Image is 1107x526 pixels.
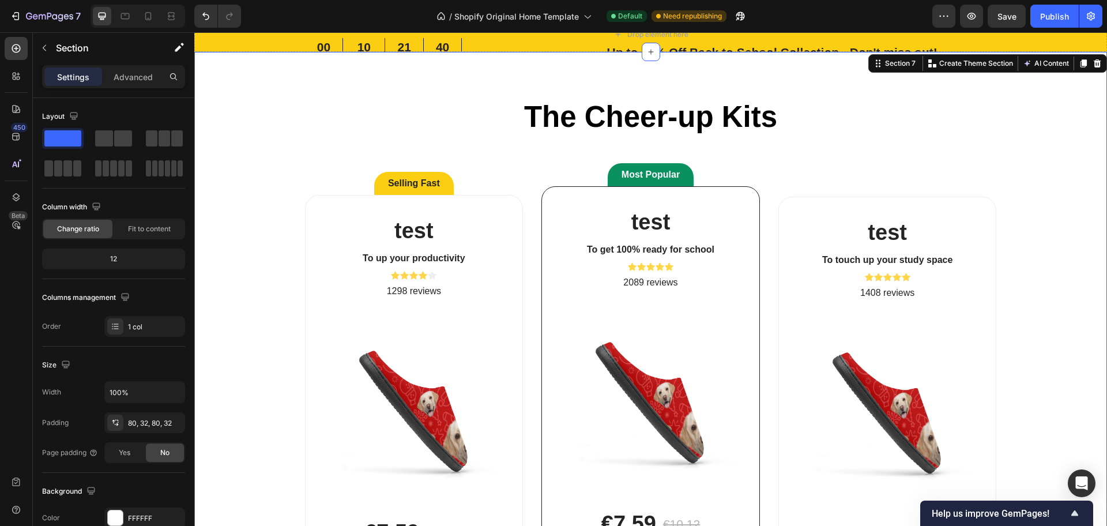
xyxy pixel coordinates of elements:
p: To up your productivity [112,219,327,233]
button: Most Popular [413,131,499,154]
p: 1298 reviews [112,251,327,268]
h2: test [348,176,565,205]
div: €10,12 [705,492,744,513]
input: Auto [105,382,184,403]
div: Publish [1040,10,1069,22]
div: Selling Fast [194,144,246,158]
div: Width [42,387,61,397]
span: Save [997,12,1016,21]
p: Section [56,41,150,55]
div: €10,12 [231,490,270,511]
div: €7,59 [406,478,463,506]
div: 450 [11,123,28,132]
h2: test [111,185,329,213]
div: Padding [42,418,69,428]
span: No [160,448,170,458]
button: 7 [5,5,86,28]
p: 2089 reviews [349,242,564,259]
span: Default [618,11,642,21]
div: €10,12 [468,482,507,502]
div: Background [42,484,98,499]
p: Advanced [114,71,153,83]
p: To touch up your study space [586,221,801,235]
div: Undo/Redo [194,5,241,28]
span: Fit to content [128,224,171,234]
span: Shopify Original Home Template [454,10,579,22]
div: €7,59 [642,488,699,517]
p: 7 [76,9,81,23]
div: Layout [42,109,81,125]
span: Help us improve GemPages! [932,508,1068,519]
div: Columns management [42,290,132,306]
img: https://jetprint-hkoss.oss-accelerate.aliyuncs.com/merchantUpload/60329/0eb888d150c4423bb6b59142c... [127,287,312,472]
button: AI Content [826,24,877,38]
button: Publish [1030,5,1079,28]
span: Need republishing [663,11,722,21]
div: Size [42,358,73,373]
img: https://jetprint-hkoss.oss-accelerate.aliyuncs.com/merchantUpload/60329/0eb888d150c4423bb6b59142c... [600,288,786,474]
img: https://jetprint-hkoss.oss-accelerate.aliyuncs.com/merchantUpload/60329/0eb888d150c4423bb6b59142c... [363,278,549,464]
p: Settings [57,71,89,83]
div: Page padding [42,448,98,458]
span: / [449,10,452,22]
div: €7,59 [169,486,226,515]
button: Show survey - Help us improve GemPages! [932,506,1082,520]
p: To get 100% ready for school [349,211,564,224]
button: Selling Fast [180,140,259,163]
div: Beta [9,211,28,220]
div: 12 [44,251,183,267]
p: The Cheer-up Kits [20,67,893,102]
div: Open Intercom Messenger [1068,469,1095,497]
p: Create Theme Section [745,26,819,36]
h2: test [585,186,802,215]
div: 80, 32, 80, 32 [128,418,182,429]
p: 1408 reviews [586,253,801,269]
div: Color [42,513,60,523]
div: FFFFFF [128,513,182,524]
div: Section 7 [688,26,724,36]
div: Column width [42,200,103,215]
div: Order [42,321,61,332]
span: Yes [119,448,130,458]
span: Change ratio [57,224,99,234]
button: Save [988,5,1026,28]
iframe: Design area [194,32,1107,526]
div: 1 col [128,322,182,332]
div: Most Popular [427,136,485,149]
